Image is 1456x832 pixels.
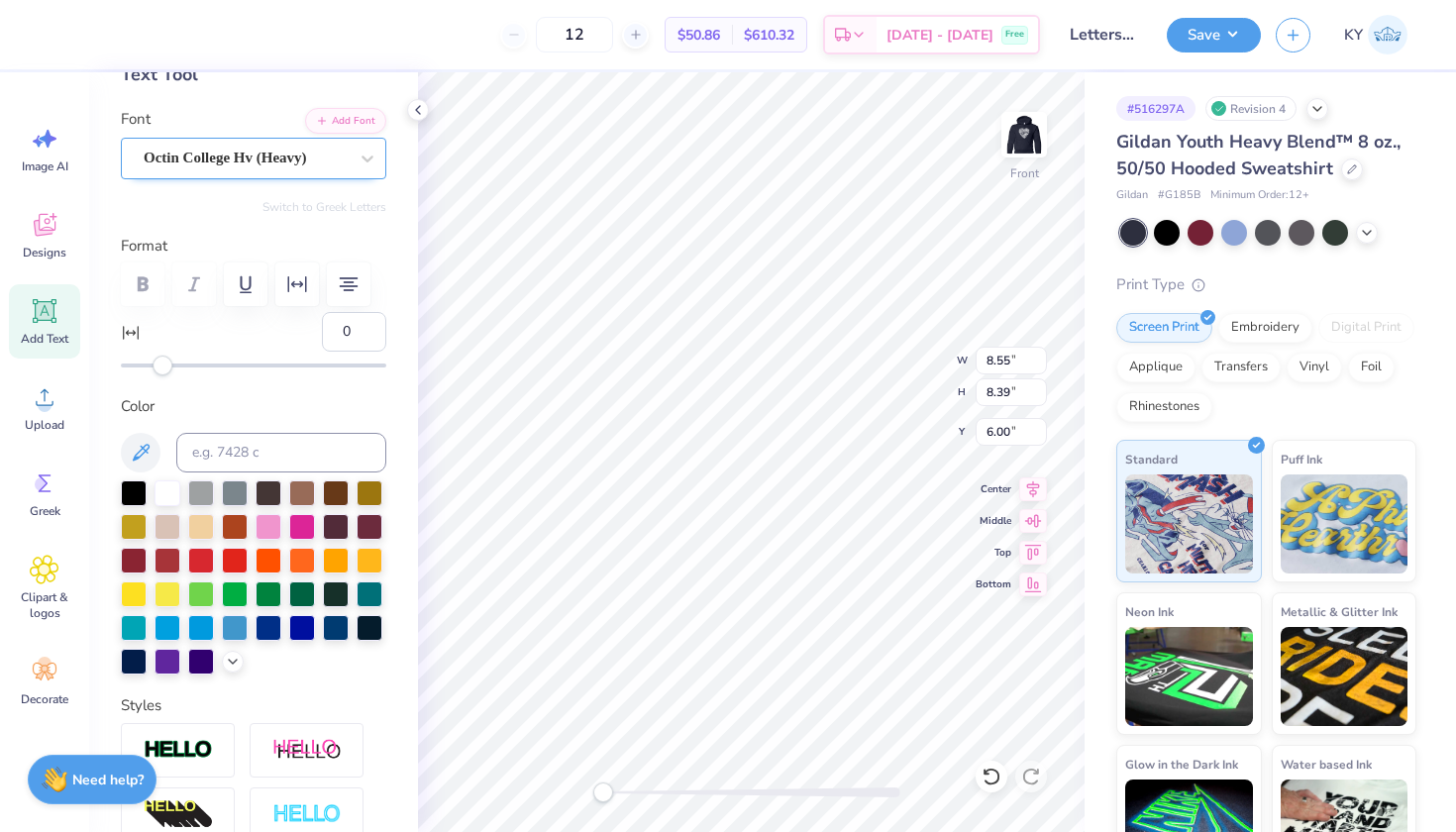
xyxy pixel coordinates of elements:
[886,25,993,46] span: [DATE] - [DATE]
[121,235,386,258] label: Format
[305,108,386,134] button: Add Font
[1116,96,1196,121] div: # 516297A
[976,481,1011,497] span: Center
[1218,313,1312,343] div: Embroidery
[1125,601,1174,622] span: Neon Ink
[21,331,68,347] span: Add Text
[1116,187,1148,204] span: Gildan
[1210,187,1309,204] span: Minimum Order: 12 +
[144,739,213,762] img: Stroke
[1125,449,1178,469] span: Standard
[593,782,613,802] div: Accessibility label
[121,694,161,717] label: Styles
[1010,164,1039,182] div: Front
[976,576,1011,592] span: Bottom
[1125,754,1238,775] span: Glow in the Dark Ink
[22,158,68,174] span: Image AI
[1116,130,1401,180] span: Gildan Youth Heavy Blend™ 8 oz., 50/50 Hooded Sweatshirt
[30,503,60,519] span: Greek
[1116,353,1196,382] div: Applique
[23,245,66,260] span: Designs
[744,25,794,46] span: $610.32
[1167,18,1261,52] button: Save
[1055,15,1152,54] input: Untitled Design
[21,691,68,707] span: Decorate
[1318,313,1414,343] div: Digital Print
[1281,627,1408,726] img: Metallic & Glitter Ink
[1201,353,1281,382] div: Transfers
[176,433,386,472] input: e.g. 7428 c
[1125,627,1253,726] img: Neon Ink
[12,589,77,621] span: Clipart & logos
[536,17,613,52] input: – –
[121,61,386,88] div: Text Tool
[262,199,386,215] button: Switch to Greek Letters
[1004,115,1044,155] img: Front
[272,738,342,763] img: Shadow
[1348,353,1395,382] div: Foil
[976,513,1011,529] span: Middle
[1368,15,1407,54] img: Kiersten York
[1125,474,1253,573] img: Standard
[1205,96,1297,121] div: Revision 4
[1344,24,1363,47] span: KY
[1116,313,1212,343] div: Screen Print
[272,803,342,826] img: Negative Space
[677,25,720,46] span: $50.86
[1281,449,1322,469] span: Puff Ink
[1335,15,1416,54] a: KY
[121,108,151,131] label: Font
[1158,187,1200,204] span: # G185B
[1116,392,1212,422] div: Rhinestones
[1281,754,1372,775] span: Water based Ink
[1287,353,1342,382] div: Vinyl
[72,771,144,789] strong: Need help?
[153,356,172,375] div: Accessibility label
[1281,601,1398,622] span: Metallic & Glitter Ink
[976,545,1011,561] span: Top
[1005,28,1024,42] span: Free
[121,395,386,418] label: Color
[1281,474,1408,573] img: Puff Ink
[144,799,213,831] img: 3D Illusion
[25,417,64,433] span: Upload
[1116,273,1416,296] div: Print Type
